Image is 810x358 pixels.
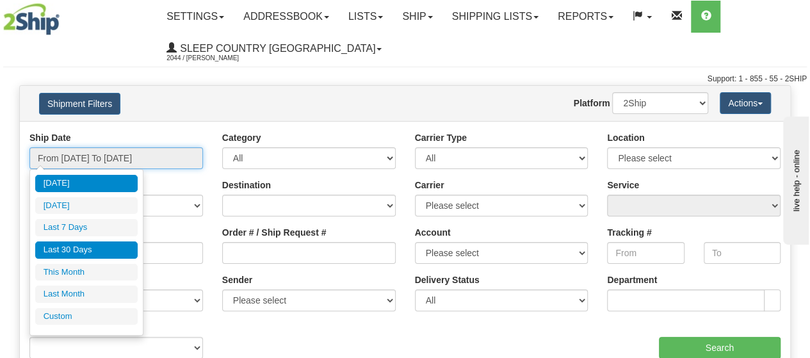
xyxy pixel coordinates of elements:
a: Ship [393,1,442,33]
label: Delivery Status [415,273,480,286]
a: Shipping lists [442,1,548,33]
a: Lists [339,1,393,33]
input: To [704,242,781,264]
a: Reports [548,1,623,33]
label: Category [222,131,261,144]
button: Actions [720,92,771,114]
label: Account [415,226,451,239]
li: This Month [35,264,138,281]
span: 2044 / [PERSON_NAME] [166,52,263,65]
li: Last 7 Days [35,219,138,236]
label: Ship Date [29,131,71,144]
li: Last Month [35,286,138,303]
a: Settings [157,1,234,33]
label: Department [607,273,657,286]
label: Service [607,179,639,191]
div: live help - online [10,11,118,20]
button: Shipment Filters [39,93,120,115]
li: [DATE] [35,175,138,192]
label: Location [607,131,644,144]
iframe: chat widget [781,113,809,244]
a: Addressbook [234,1,339,33]
label: Tracking # [607,226,651,239]
label: Platform [574,97,610,110]
a: Sleep Country [GEOGRAPHIC_DATA] 2044 / [PERSON_NAME] [157,33,391,65]
label: Order # / Ship Request # [222,226,327,239]
label: Sender [222,273,252,286]
label: Carrier Type [415,131,467,144]
input: From [607,242,684,264]
li: Custom [35,308,138,325]
li: [DATE] [35,197,138,215]
label: Carrier [415,179,444,191]
span: Sleep Country [GEOGRAPHIC_DATA] [177,43,375,54]
label: Destination [222,179,271,191]
img: logo2044.jpg [3,3,60,35]
li: Last 30 Days [35,241,138,259]
div: Support: 1 - 855 - 55 - 2SHIP [3,74,807,85]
